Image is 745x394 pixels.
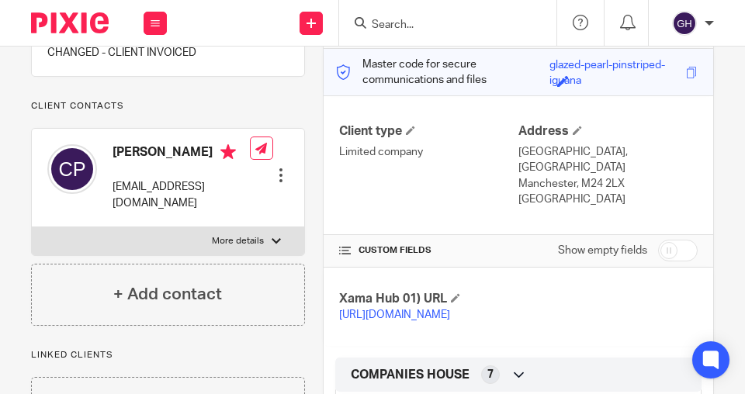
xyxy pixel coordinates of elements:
p: Limited company [339,144,518,160]
div: glazed-pearl-pinstriped-iguana [549,57,682,75]
span: COMPANIES HOUSE [351,367,470,383]
a: [URL][DOMAIN_NAME] [339,309,450,320]
input: Search [370,19,510,33]
p: [GEOGRAPHIC_DATA], [GEOGRAPHIC_DATA] [518,144,698,176]
img: svg%3E [47,144,97,194]
h4: CUSTOM FIELDS [339,244,518,257]
p: More details [212,235,264,247]
p: Client contacts [31,100,305,112]
i: Primary [220,144,236,160]
span: 7 [487,367,494,382]
p: Manchester, M24 2LX [518,176,698,192]
p: Linked clients [31,349,305,361]
label: Show empty fields [558,243,647,258]
p: Master code for secure communications and files [335,57,549,88]
h4: [PERSON_NAME] [113,144,250,164]
h4: Xama Hub 01) URL [339,291,518,307]
p: [GEOGRAPHIC_DATA] [518,192,698,207]
p: [EMAIL_ADDRESS][DOMAIN_NAME] [113,179,250,211]
img: Pixie [31,12,109,33]
h4: Address [518,123,698,140]
h4: + Add contact [113,282,222,306]
h4: Client type [339,123,518,140]
img: svg%3E [672,11,697,36]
